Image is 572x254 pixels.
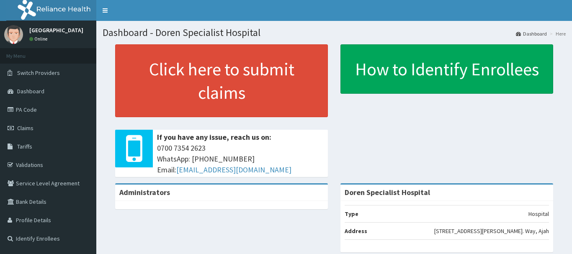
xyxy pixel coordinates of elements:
a: Click here to submit claims [115,44,328,117]
span: Dashboard [17,87,44,95]
b: Address [345,227,367,235]
li: Here [548,30,566,37]
p: [GEOGRAPHIC_DATA] [29,27,83,33]
b: Type [345,210,358,218]
a: Online [29,36,49,42]
p: [STREET_ADDRESS][PERSON_NAME]. Way, Ajah [434,227,549,235]
span: Tariffs [17,143,32,150]
span: Claims [17,124,33,132]
h1: Dashboard - Doren Specialist Hospital [103,27,566,38]
b: If you have any issue, reach us on: [157,132,271,142]
a: [EMAIL_ADDRESS][DOMAIN_NAME] [176,165,291,174]
a: How to Identify Enrollees [340,44,553,94]
b: Administrators [119,187,170,197]
span: 0700 7354 2623 WhatsApp: [PHONE_NUMBER] Email: [157,143,324,175]
p: Hospital [528,210,549,218]
strong: Doren Specialist Hospital [345,187,430,197]
a: Dashboard [516,30,547,37]
img: User Image [4,25,23,44]
span: Switch Providers [17,69,60,77]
